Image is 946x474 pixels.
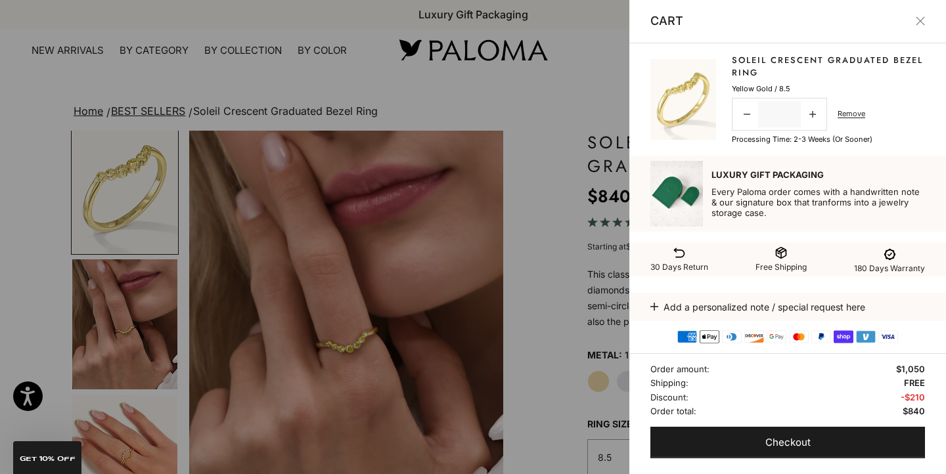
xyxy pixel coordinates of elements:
img: shipping-box-01-svgrepo-com.svg [775,246,788,259]
span: 30 Days Return [650,262,708,272]
img: #YellowGold [650,59,716,140]
span: Checkout [765,435,811,451]
img: box_2.jpg [650,161,703,226]
button: Checkout [650,427,925,458]
span: Order amount: [650,362,709,376]
span: Discount: [650,391,688,404]
img: return-svgrepo-com.svg [673,246,686,259]
div: GET 10% Off [13,441,81,474]
button: Add a personalized note / special request here [650,293,925,321]
span: -$210 [901,391,925,404]
input: Change quantity [758,101,801,127]
p: Processing time: 2-3 weeks (or sooner) [732,133,872,145]
a: Remove [838,108,865,119]
span: $1,050 [896,362,925,376]
span: Order total: [650,404,696,418]
span: Free Shipping [755,262,807,272]
a: Soleil Crescent Graduated Bezel Ring [732,54,925,79]
span: $840 [903,404,925,418]
span: GET 10% Off [20,456,76,462]
p: Luxury Gift Packaging [711,169,925,180]
span: 180 Days Warranty [854,263,925,273]
p: Cart [650,12,683,31]
p: Every Paloma order comes with a handwritten note & our signature box that tranforms into a jewelr... [711,186,925,218]
p: Yellow Gold / 8.5 [732,83,790,95]
span: Shipping: [650,376,688,390]
span: FREE [904,376,925,390]
img: warranty-term-svgrepo-com.svg [880,245,899,264]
